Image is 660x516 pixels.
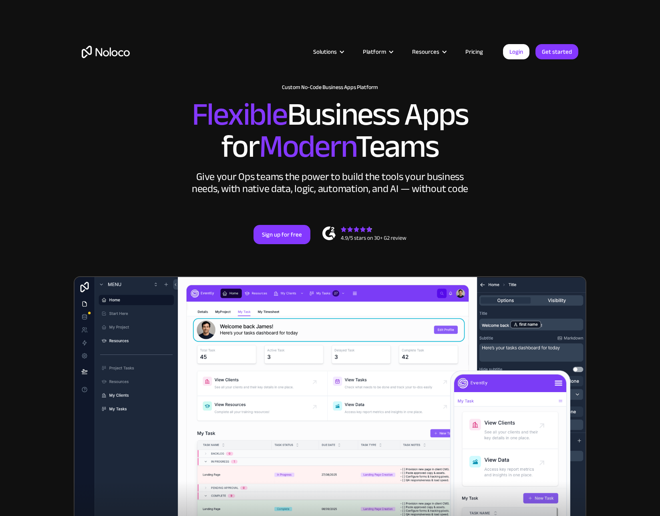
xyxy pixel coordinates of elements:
a: Pricing [455,47,493,57]
div: Resources [412,47,439,57]
span: Modern [259,117,356,176]
a: Get started [535,44,578,59]
span: Flexible [192,85,287,144]
h2: Business Apps for Teams [82,99,578,163]
div: Give your Ops teams the power to build the tools your business needs, with native data, logic, au... [190,171,470,195]
div: Solutions [303,47,353,57]
div: Resources [402,47,455,57]
div: Platform [353,47,402,57]
div: Solutions [313,47,337,57]
div: Platform [363,47,386,57]
a: Login [503,44,529,59]
a: home [82,46,130,58]
a: Sign up for free [254,225,310,244]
